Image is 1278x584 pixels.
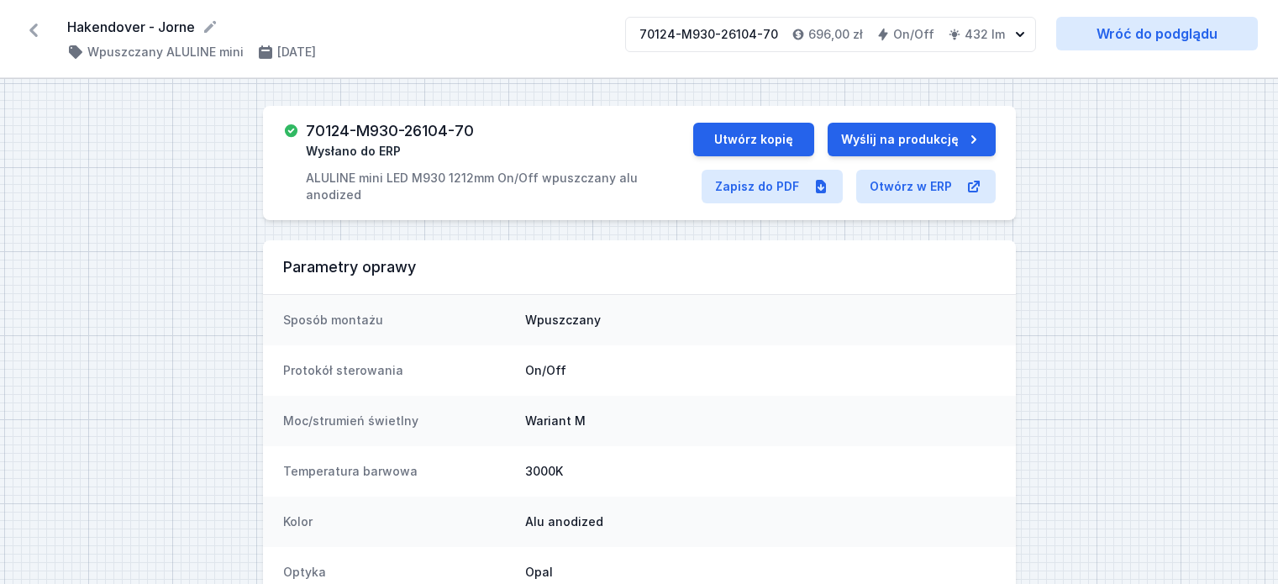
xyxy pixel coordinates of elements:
[893,26,934,43] h4: On/Off
[625,17,1036,52] button: 70124-M930-26104-70696,00 złOn/Off432 lm
[525,413,996,429] dd: Wariant M
[283,564,512,581] dt: Optyka
[283,463,512,480] dt: Temperatura barwowa
[702,170,843,203] a: Zapisz do PDF
[277,44,316,61] h4: [DATE]
[828,123,996,156] button: Wyślij na produkcję
[283,257,996,277] h3: Parametry oprawy
[283,513,512,530] dt: Kolor
[639,26,778,43] div: 70124-M930-26104-70
[808,26,863,43] h4: 696,00 zł
[525,463,996,480] dd: 3000K
[306,170,692,203] p: ALULINE mini LED M930 1212mm On/Off wpuszczany alu anodized
[525,564,996,581] dd: Opal
[693,123,814,156] button: Utwórz kopię
[965,26,1005,43] h4: 432 lm
[525,513,996,530] dd: Alu anodized
[67,17,605,37] form: Hakendover - Jorne
[87,44,244,61] h4: Wpuszczany ALULINE mini
[525,312,996,329] dd: Wpuszczany
[202,18,218,35] button: Edytuj nazwę projektu
[856,170,996,203] a: Otwórz w ERP
[306,123,474,139] h3: 70124-M930-26104-70
[283,413,512,429] dt: Moc/strumień świetlny
[283,312,512,329] dt: Sposób montażu
[525,362,996,379] dd: On/Off
[1056,17,1258,50] a: Wróć do podglądu
[306,143,401,160] span: Wysłano do ERP
[283,362,512,379] dt: Protokół sterowania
